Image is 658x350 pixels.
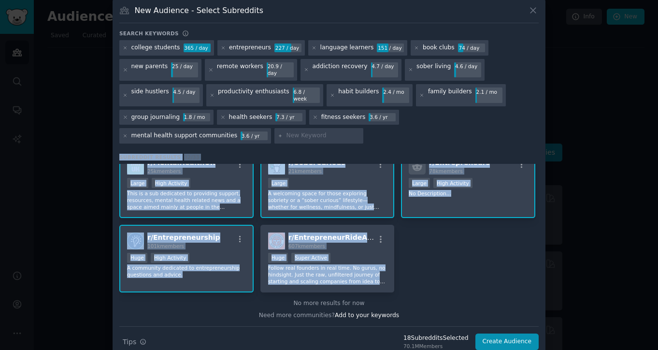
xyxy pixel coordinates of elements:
div: 25 / day [171,62,198,71]
div: 1.8 / mo [183,113,210,122]
p: A welcoming space for those exploring sobriety or a “sober curious” lifestyle—whether for wellnes... [268,190,387,210]
div: new parents [131,62,168,78]
div: book clubs [423,44,455,52]
span: r/ Entrepreneurship [147,233,220,241]
img: MentalHealthUK [127,158,144,175]
div: Huge [268,253,288,263]
span: 78k members [429,168,462,174]
span: 607k members [288,243,325,249]
div: productivity enthusiasts [218,87,289,103]
span: 25k members [147,168,181,174]
div: No more results for now [119,299,539,308]
div: health seekers [229,113,272,122]
div: entrepreneurs [229,44,271,52]
p: No Description... [409,190,528,197]
input: New Keyword [286,131,360,140]
div: Huge [127,253,147,263]
div: 3.6 / yr [369,113,396,122]
div: side hustlers [131,87,169,103]
span: Subreddit Results [119,154,181,160]
div: Need more communities? [119,308,539,320]
div: fitness seekers [321,113,366,122]
span: 21k members [288,168,322,174]
span: 101k members [147,243,184,249]
div: mental health support communities [131,131,238,140]
div: 2.1 / mo [475,87,502,96]
div: language learners [320,44,373,52]
div: 4.5 / day [172,87,200,96]
span: 32 / 33 [184,154,200,160]
div: High Activity [151,253,190,263]
span: r/ EntrepreneurRideAlong [288,233,384,241]
img: Entrepreneurship [127,233,144,249]
div: High Activity [152,178,191,188]
p: This is a sub dedicated to providing support, resources, mental health related news and a space a... [127,190,246,210]
div: 70.1M Members [403,343,468,350]
div: Large [409,178,430,188]
div: 3.6 / yr [241,131,268,140]
div: 365 / day [184,44,211,52]
div: 2.4 / mo [382,87,409,96]
h3: New Audience - Select Subreddits [135,5,263,15]
img: SoberCurious [268,158,285,175]
p: Follow real founders in real time. No gurus, no hindsight. Just the raw, unfiltered journey of st... [268,264,387,285]
div: remote workers [217,62,263,78]
div: 7.3 / yr [275,113,302,122]
div: 227 / day [274,44,301,52]
div: Large [127,178,148,188]
div: 4.6 / day [454,62,481,71]
div: 74 / day [458,44,485,52]
div: 6.8 / week [293,87,320,103]
p: A community dedicated to entrepreneurship questions and advice. [127,264,246,278]
div: group journaling [131,113,180,122]
div: High Activity [433,178,472,188]
div: college students [131,44,180,52]
div: 4.7 / day [371,62,398,71]
h3: Search keywords [119,30,179,37]
div: Super Active [291,253,330,263]
img: EntrepreneurRideAlong [268,233,285,249]
div: Large [268,178,289,188]
div: family builders [428,87,472,103]
div: habit builders [338,87,379,103]
span: Tips [123,337,136,347]
div: 151 / day [377,44,404,52]
div: 18 Subreddit s Selected [403,334,468,343]
div: addiction recovery [312,62,367,78]
div: sober living [416,62,451,78]
span: Add to your keywords [335,312,399,319]
button: Create Audience [475,334,539,350]
div: 20.9 / day [267,62,294,78]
